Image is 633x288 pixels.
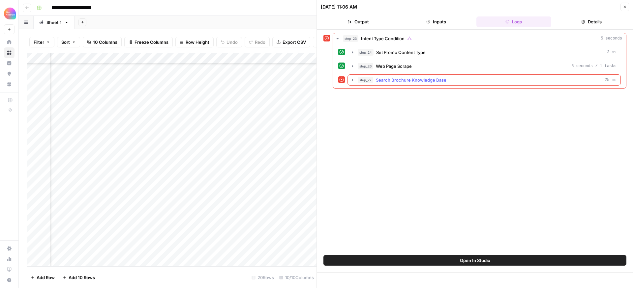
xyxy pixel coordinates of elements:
[272,37,310,47] button: Export CSV
[4,8,16,19] img: Alliance Logo
[358,63,373,69] span: step_26
[4,243,15,254] a: Settings
[4,79,15,90] a: Your Data
[249,272,277,283] div: 20 Rows
[37,274,55,281] span: Add Row
[277,272,316,283] div: 10/10 Columns
[27,272,59,283] button: Add Row
[554,16,629,27] button: Details
[321,16,396,27] button: Output
[607,49,617,55] span: 3 ms
[186,39,209,45] span: Row Height
[348,47,620,58] button: 3 ms
[34,39,44,45] span: Filter
[57,37,80,47] button: Sort
[124,37,173,47] button: Freeze Columns
[343,35,358,42] span: step_23
[321,4,357,10] div: [DATE] 11:06 AM
[601,36,622,41] span: 5 seconds
[61,39,70,45] span: Sort
[216,37,242,47] button: Undo
[4,275,15,285] button: Help + Support
[93,39,117,45] span: 10 Columns
[175,37,214,47] button: Row Height
[460,257,490,264] span: Open In Studio
[255,39,265,45] span: Redo
[226,39,238,45] span: Undo
[399,16,474,27] button: Inputs
[571,63,617,69] span: 5 seconds / 1 tasks
[245,37,270,47] button: Redo
[69,274,95,281] span: Add 10 Rows
[605,77,617,83] span: 25 ms
[348,61,620,71] button: 5 seconds / 1 tasks
[46,19,62,26] div: Sheet 1
[358,49,374,56] span: step_24
[4,47,15,58] a: Browse
[4,264,15,275] a: Learning Hub
[348,75,620,85] button: 25 ms
[283,39,306,45] span: Export CSV
[4,58,15,68] a: Insights
[376,49,426,56] span: Set Promo Content Type
[4,5,15,22] button: Workspace: Alliance
[135,39,168,45] span: Freeze Columns
[376,63,412,69] span: Web Page Scrape
[4,68,15,79] a: Opportunities
[34,16,75,29] a: Sheet 1
[323,255,626,266] button: Open In Studio
[29,37,54,47] button: Filter
[361,35,405,42] span: Intent Type Condition
[59,272,99,283] button: Add 10 Rows
[476,16,552,27] button: Logs
[333,44,626,88] div: 5 seconds
[358,77,373,83] span: step_27
[333,33,626,44] button: 5 seconds
[4,37,15,47] a: Home
[376,77,446,83] span: Search Brochure Knowledge Base
[4,254,15,264] a: Usage
[83,37,122,47] button: 10 Columns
